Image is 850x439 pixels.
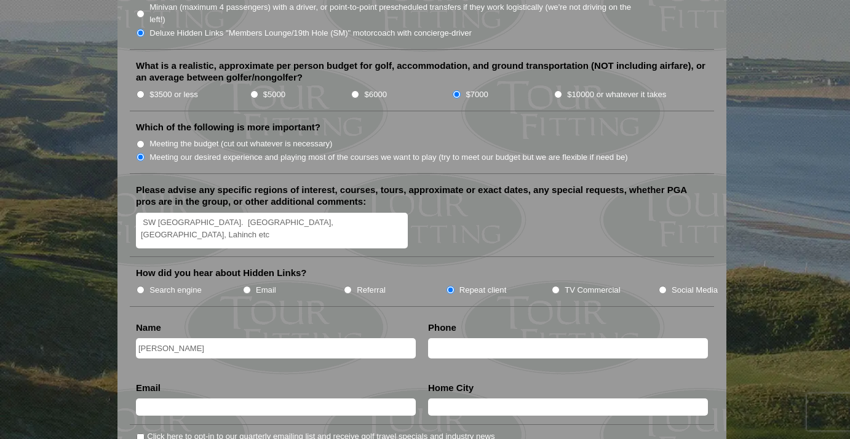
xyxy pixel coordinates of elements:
label: What is a realistic, approximate per person budget for golf, accommodation, and ground transporta... [136,60,708,84]
label: Search engine [149,284,202,296]
label: Social Media [672,284,718,296]
label: Home City [428,382,474,394]
label: How did you hear about Hidden Links? [136,267,307,279]
label: Which of the following is more important? [136,121,320,133]
label: $7000 [466,89,488,101]
label: TV Commercial [565,284,620,296]
label: Meeting our desired experience and playing most of the courses we want to play (try to meet our b... [149,151,628,164]
label: Repeat client [459,284,507,296]
label: Deluxe Hidden Links "Members Lounge/19th Hole (SM)" motorcoach with concierge-driver [149,27,472,39]
label: Email [136,382,161,394]
label: $5000 [263,89,285,101]
label: Email [256,284,276,296]
label: Phone [428,322,456,334]
label: $10000 or whatever it takes [567,89,666,101]
label: Please advise any specific regions of interest, courses, tours, approximate or exact dates, any s... [136,184,708,208]
label: Name [136,322,161,334]
label: $3500 or less [149,89,198,101]
label: Referral [357,284,386,296]
label: Meeting the budget (cut out whatever is necessary) [149,138,332,150]
label: $6000 [365,89,387,101]
label: Minivan (maximum 4 passengers) with a driver, or point-to-point prescheduled transfers if they wo... [149,1,644,25]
